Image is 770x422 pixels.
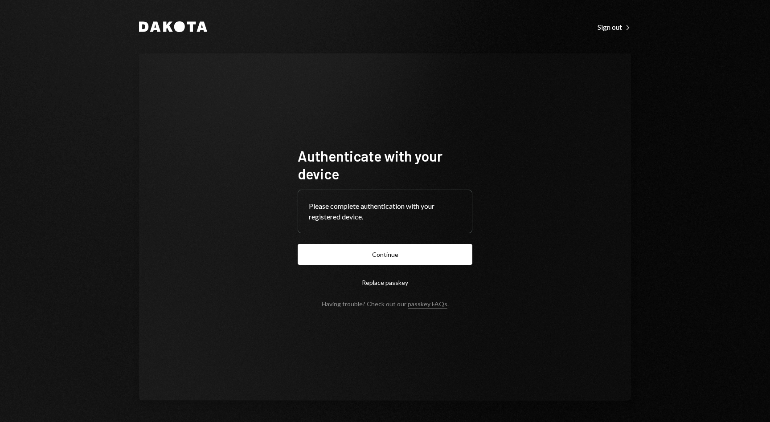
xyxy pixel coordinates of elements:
[598,22,631,32] a: Sign out
[408,300,447,308] a: passkey FAQs
[298,272,472,293] button: Replace passkey
[598,23,631,32] div: Sign out
[322,300,449,308] div: Having trouble? Check out our .
[309,201,461,222] div: Please complete authentication with your registered device.
[298,147,472,183] h1: Authenticate with your device
[298,244,472,265] button: Continue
